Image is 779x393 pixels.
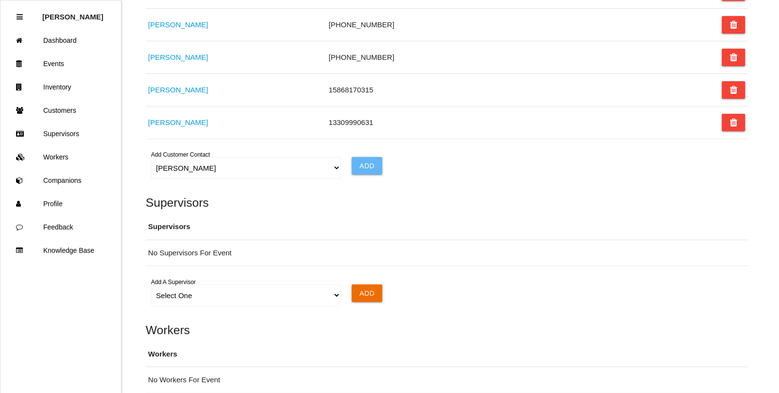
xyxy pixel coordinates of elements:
label: Add Customer Contact [151,150,210,159]
p: Rosie Blandino [42,5,104,21]
td: [PHONE_NUMBER] [327,41,688,73]
input: Add [352,157,382,175]
input: Add [352,285,382,302]
a: [PERSON_NAME] [148,20,208,29]
a: Dashboard [0,29,121,52]
div: Close [17,5,23,29]
td: 15868170315 [327,73,688,106]
td: No Supervisors For Event [146,240,748,266]
td: [PHONE_NUMBER] [327,8,688,41]
a: Events [0,52,121,75]
td: 13309990631 [327,106,688,139]
a: [PERSON_NAME] [148,118,208,126]
a: Workers [0,145,121,169]
a: [PERSON_NAME] [148,86,208,94]
h5: Supervisors [146,196,748,209]
th: Supervisors [146,214,748,240]
label: Add A Supervisor [151,278,196,286]
a: Companions [0,169,121,192]
a: Inventory [0,75,121,99]
a: Profile [0,192,121,215]
a: Knowledge Base [0,239,121,262]
th: Workers [146,341,748,367]
a: [PERSON_NAME] [148,53,208,61]
a: Supervisors [0,122,121,145]
h5: Workers [146,323,748,337]
a: Feedback [0,215,121,239]
a: Customers [0,99,121,122]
